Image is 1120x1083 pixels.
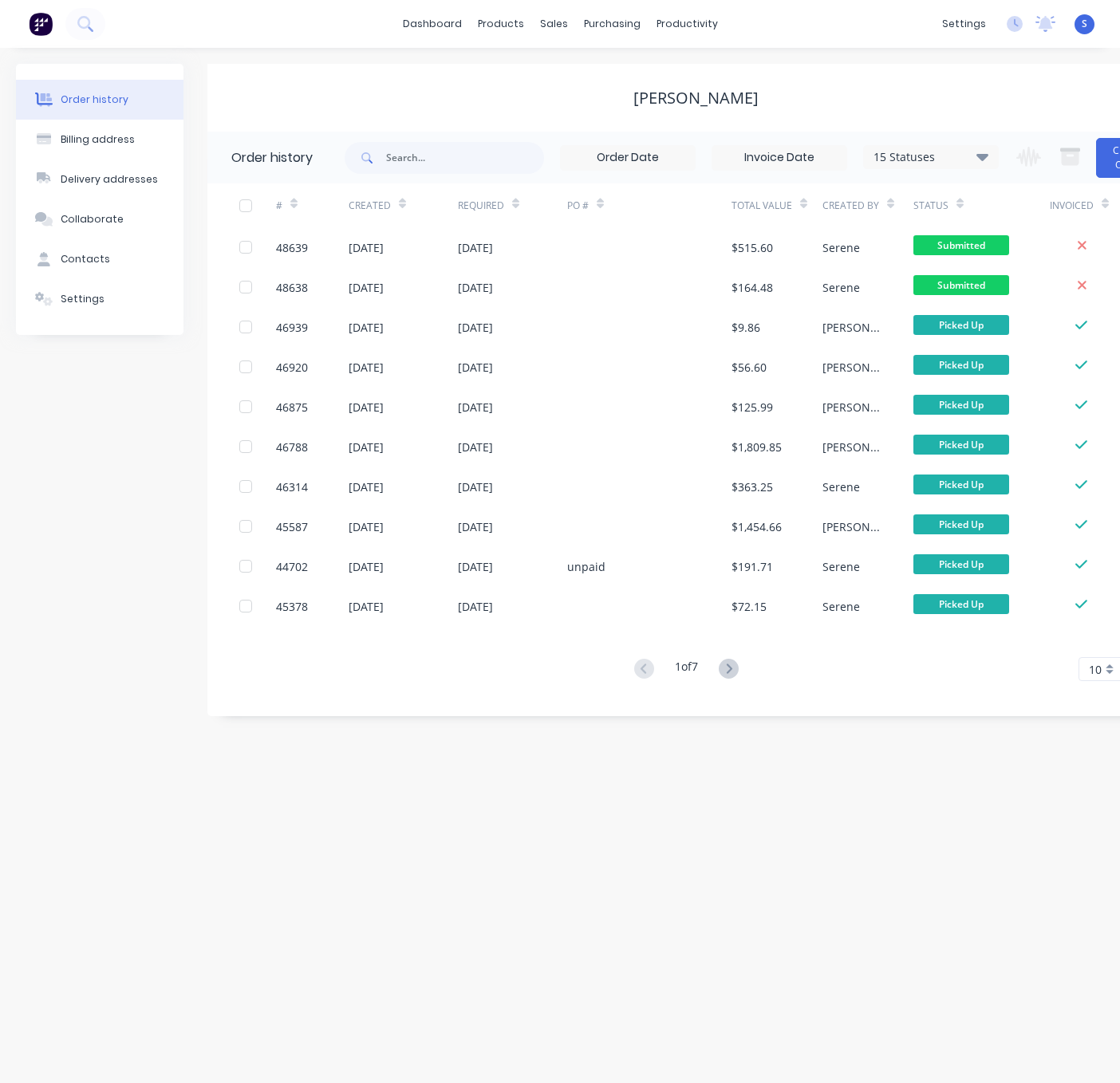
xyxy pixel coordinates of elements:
div: productivity [649,12,726,36]
div: Delivery addresses [61,172,158,187]
div: 1 of 7 [675,658,698,681]
div: Contacts [61,252,110,266]
div: $56.60 [732,359,767,376]
div: [DATE] [349,359,384,376]
div: settings [934,12,994,36]
img: Factory [29,12,53,36]
span: Picked Up [913,475,1009,494]
div: Collaborate [61,212,124,226]
div: $9.86 [732,319,760,336]
input: Search... [386,142,544,174]
span: Picked Up [913,395,1009,415]
span: 10 [1089,661,1102,678]
button: Delivery addresses [16,159,183,199]
div: [DATE] [458,239,493,256]
span: Submitted [913,275,1009,295]
div: [PERSON_NAME] [822,359,881,376]
span: Picked Up [913,315,1009,335]
span: Picked Up [913,594,1009,614]
div: Status [913,199,948,213]
div: Serene [822,558,860,575]
button: Order history [16,80,183,120]
div: Total Value [732,183,822,227]
div: [DATE] [458,399,493,415]
div: [DATE] [458,319,493,336]
div: 46314 [276,478,308,495]
div: [DATE] [458,279,493,296]
div: Created [349,199,391,213]
div: Invoiced [1050,199,1094,213]
div: Required [458,199,504,213]
div: [DATE] [458,558,493,575]
div: [DATE] [349,279,384,296]
div: 45587 [276,518,308,535]
div: [DATE] [349,239,384,256]
input: Invoice Date [712,146,846,170]
div: [DATE] [458,518,493,535]
div: [DATE] [458,478,493,495]
span: Picked Up [913,554,1009,574]
span: S [1082,17,1087,31]
span: Submitted [913,235,1009,255]
div: [DATE] [349,439,384,455]
span: Picked Up [913,355,1009,375]
div: [PERSON_NAME] [822,319,881,336]
div: Serene [822,478,860,495]
div: [DATE] [458,439,493,455]
span: Picked Up [913,514,1009,534]
div: $125.99 [732,399,773,415]
div: Order history [231,148,313,167]
div: products [470,12,532,36]
span: Picked Up [913,435,1009,455]
div: [DATE] [349,478,384,495]
div: 48638 [276,279,308,296]
button: Collaborate [16,199,183,239]
div: Billing address [61,132,135,147]
div: [PERSON_NAME] [633,89,759,108]
button: Billing address [16,120,183,159]
div: Serene [822,279,860,296]
div: [DATE] [349,518,384,535]
div: # [276,183,349,227]
div: Required [458,183,567,227]
div: 15 Statuses [864,148,998,166]
div: Serene [822,239,860,256]
div: [DATE] [349,319,384,336]
div: 48639 [276,239,308,256]
div: Created By [822,199,879,213]
div: [DATE] [349,598,384,615]
div: [PERSON_NAME] [822,518,881,535]
div: [DATE] [458,598,493,615]
div: $72.15 [732,598,767,615]
div: sales [532,12,576,36]
div: Total Value [732,199,792,213]
button: Settings [16,279,183,319]
div: [DATE] [349,399,384,415]
div: # [276,199,282,213]
div: Status [913,183,1050,227]
div: 46875 [276,399,308,415]
div: unpaid [567,558,605,575]
div: $1,454.66 [732,518,782,535]
input: Order Date [561,146,695,170]
div: Created [349,183,458,227]
div: $191.71 [732,558,773,575]
div: [PERSON_NAME] [822,439,881,455]
div: Serene [822,598,860,615]
div: $363.25 [732,478,773,495]
div: 44702 [276,558,308,575]
div: Order history [61,93,128,107]
div: PO # [567,183,732,227]
div: $515.60 [732,239,773,256]
div: Created By [822,183,913,227]
div: 46939 [276,319,308,336]
div: $164.48 [732,279,773,296]
div: purchasing [576,12,649,36]
div: [DATE] [349,558,384,575]
div: 46788 [276,439,308,455]
div: 46920 [276,359,308,376]
div: Settings [61,292,105,306]
button: Contacts [16,239,183,279]
div: PO # [567,199,589,213]
div: [DATE] [458,359,493,376]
